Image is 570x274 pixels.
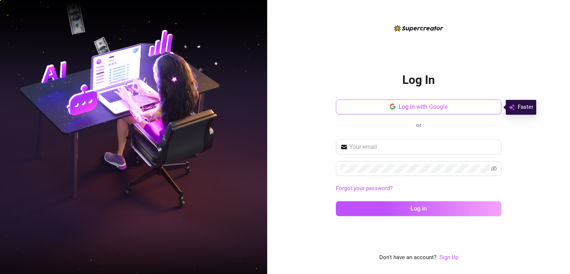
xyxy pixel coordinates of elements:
input: Your email [349,143,497,151]
span: Faster [518,103,533,112]
button: Log in with Google [336,100,501,114]
span: Log in with Google [399,103,448,110]
span: Don't have an account? [379,253,436,262]
span: eye-invisible [491,166,497,172]
a: Forgot your password? [336,184,501,193]
img: svg%3e [509,103,515,112]
a: Sign Up [439,254,458,261]
button: Log in [336,201,501,216]
span: Log in [410,205,427,212]
a: Forgot your password? [336,185,393,192]
h2: Log In [402,72,435,88]
span: or [416,122,421,128]
a: Sign Up [439,253,458,262]
img: logo-BBDzfeDw.svg [394,25,443,32]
